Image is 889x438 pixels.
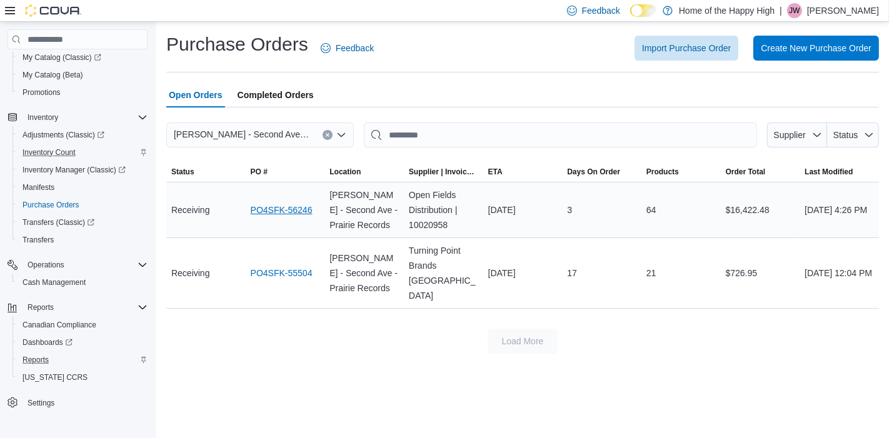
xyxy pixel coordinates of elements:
[23,300,59,315] button: Reports
[488,167,503,177] span: ETA
[18,145,81,160] a: Inventory Count
[805,167,853,177] span: Last Modified
[25,4,81,17] img: Cova
[404,162,483,182] button: Supplier | Invoice Number
[364,122,757,147] input: This is a search bar. After typing your query, hit enter to filter the results lower in the page.
[774,130,806,140] span: Supplier
[18,162,148,177] span: Inventory Manager (Classic)
[13,231,153,249] button: Transfers
[336,130,346,140] button: Open list of options
[23,300,148,315] span: Reports
[18,127,148,142] span: Adjustments (Classic)
[18,275,91,290] a: Cash Management
[166,162,246,182] button: Status
[18,352,54,367] a: Reports
[18,317,148,332] span: Canadian Compliance
[13,84,153,101] button: Promotions
[316,36,379,61] a: Feedback
[502,335,544,347] span: Load More
[13,179,153,196] button: Manifests
[251,202,313,217] a: PO4SFK-56246
[18,67,88,82] a: My Catalog (Beta)
[635,36,738,61] button: Import Purchase Order
[807,3,879,18] p: [PERSON_NAME]
[18,85,148,100] span: Promotions
[13,334,153,351] a: Dashboards
[23,110,148,125] span: Inventory
[780,3,782,18] p: |
[3,109,153,126] button: Inventory
[789,3,800,18] span: JW
[800,261,879,286] div: [DATE] 12:04 PM
[251,167,268,177] span: PO #
[800,197,879,222] div: [DATE] 4:26 PM
[23,182,54,192] span: Manifests
[646,266,656,281] span: 21
[13,126,153,144] a: Adjustments (Classic)
[641,162,721,182] button: Products
[323,130,333,140] button: Clear input
[251,266,313,281] a: PO4SFK-55504
[13,196,153,214] button: Purchase Orders
[409,167,478,177] span: Supplier | Invoice Number
[23,52,101,62] span: My Catalog (Classic)
[23,372,88,382] span: [US_STATE] CCRS
[18,85,66,100] a: Promotions
[18,232,148,247] span: Transfers
[18,197,84,212] a: Purchase Orders
[630,4,656,17] input: Dark Mode
[3,394,153,412] button: Settings
[23,320,96,330] span: Canadian Compliance
[827,122,879,147] button: Status
[18,50,148,65] span: My Catalog (Classic)
[18,232,59,247] a: Transfers
[642,42,731,54] span: Import Purchase Order
[833,130,858,140] span: Status
[18,180,59,195] a: Manifests
[562,162,641,182] button: Days On Order
[28,260,64,270] span: Operations
[13,66,153,84] button: My Catalog (Beta)
[646,202,656,217] span: 64
[329,167,361,177] div: Location
[18,352,148,367] span: Reports
[13,351,153,369] button: Reports
[646,167,679,177] span: Products
[324,162,404,182] button: Location
[336,42,374,54] span: Feedback
[23,110,63,125] button: Inventory
[23,396,59,411] a: Settings
[13,49,153,66] a: My Catalog (Classic)
[28,398,54,408] span: Settings
[679,3,775,18] p: Home of the Happy High
[18,162,131,177] a: Inventory Manager (Classic)
[18,145,148,160] span: Inventory Count
[18,335,78,350] a: Dashboards
[18,370,93,385] a: [US_STATE] CCRS
[483,162,563,182] button: ETA
[488,329,558,354] button: Load More
[567,167,620,177] span: Days On Order
[18,197,148,212] span: Purchase Orders
[787,3,802,18] div: Jacob Williams
[171,167,194,177] span: Status
[767,122,827,147] button: Supplier
[630,17,631,17] span: Dark Mode
[166,32,308,57] h1: Purchase Orders
[800,162,879,182] button: Last Modified
[721,162,800,182] button: Order Total
[23,147,76,157] span: Inventory Count
[18,370,148,385] span: Washington CCRS
[174,127,310,142] span: [PERSON_NAME] - Second Ave - Prairie Records
[761,42,871,54] span: Create New Purchase Order
[721,197,800,222] div: $16,422.48
[13,316,153,334] button: Canadian Compliance
[246,162,325,182] button: PO #
[23,337,73,347] span: Dashboards
[483,197,563,222] div: [DATE]
[18,127,109,142] a: Adjustments (Classic)
[567,202,572,217] span: 3
[13,274,153,291] button: Cash Management
[329,187,399,232] span: [PERSON_NAME] - Second Ave - Prairie Records
[753,36,879,61] button: Create New Purchase Order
